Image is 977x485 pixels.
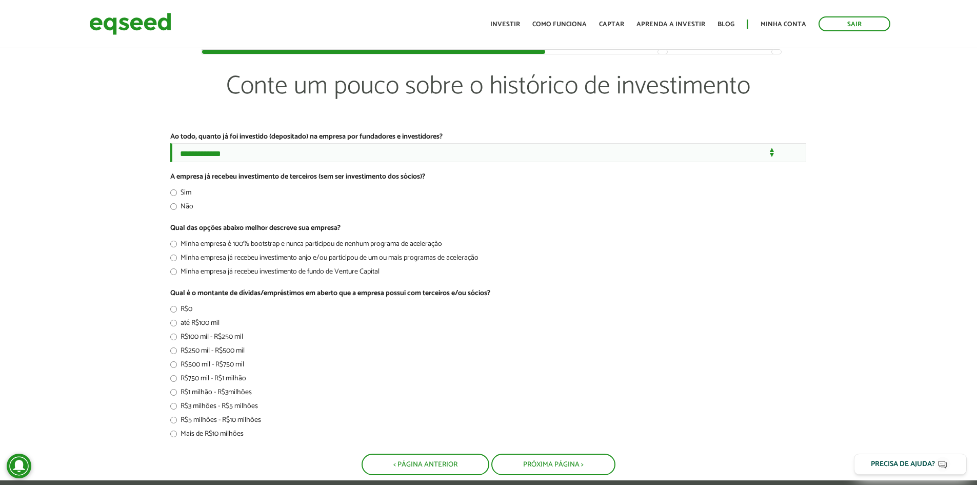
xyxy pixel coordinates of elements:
label: R$3 milhões - R$5 milhões [170,403,258,413]
a: Blog [717,21,734,28]
label: R$250 mil - R$500 mil [170,347,245,358]
label: R$1 milhão - R$3milhões [170,389,252,399]
label: Minha empresa é 100% bootstrap e nunca participou de nenhum programa de aceleração [170,241,442,251]
input: até R$100 mil [170,320,177,326]
a: Como funciona [532,21,587,28]
a: Investir [490,21,520,28]
label: Minha empresa já recebeu investimento de fundo de Venture Capital [170,268,380,279]
a: Minha conta [761,21,806,28]
label: Não [170,203,193,214]
label: até R$100 mil [170,320,220,330]
label: R$0 [170,306,192,316]
label: R$100 mil - R$250 mil [170,334,243,344]
input: R$0 [170,306,177,313]
label: Qual é o montante de dívidas/empréstimos em aberto que a empresa possui com terceiros e/ou sócios? [170,290,490,297]
input: R$750 mil - R$1 milhão [170,375,177,382]
label: R$5 milhões - R$10 milhões [170,417,261,427]
label: A empresa já recebeu investimento de terceiros (sem ser investimento dos sócios)? [170,173,425,181]
input: R$500 mil - R$750 mil [170,361,177,368]
label: Minha empresa já recebeu investimento anjo e/ou participou de um ou mais programas de aceleração [170,255,478,265]
input: Mais de R$10 milhões [170,431,177,437]
label: Ao todo, quanto já foi investido (depositado) na empresa por fundadores e investidores? [170,133,443,141]
p: Conte um pouco sobre o histórico de investimento [202,71,774,132]
img: EqSeed [89,10,171,37]
a: Captar [599,21,624,28]
input: Minha empresa já recebeu investimento anjo e/ou participou de um ou mais programas de aceleração [170,255,177,261]
input: Não [170,203,177,210]
label: Qual das opções abaixo melhor descreve sua empresa? [170,225,341,232]
label: Mais de R$10 milhões [170,431,244,441]
label: R$750 mil - R$1 milhão [170,375,246,385]
input: R$100 mil - R$250 mil [170,334,177,340]
input: R$250 mil - R$500 mil [170,347,177,354]
input: R$3 milhões - R$5 milhões [170,403,177,410]
input: R$5 milhões - R$10 milhões [170,417,177,423]
button: < Página Anterior [362,454,489,475]
a: Sair [819,16,890,31]
input: Minha empresa é 100% bootstrap e nunca participou de nenhum programa de aceleração [170,241,177,247]
input: R$1 milhão - R$3milhões [170,389,177,396]
input: Minha empresa já recebeu investimento de fundo de Venture Capital [170,268,177,275]
label: Sim [170,189,191,200]
label: R$500 mil - R$750 mil [170,361,244,372]
a: Aprenda a investir [636,21,705,28]
input: Sim [170,189,177,196]
button: Próxima Página > [491,454,615,475]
